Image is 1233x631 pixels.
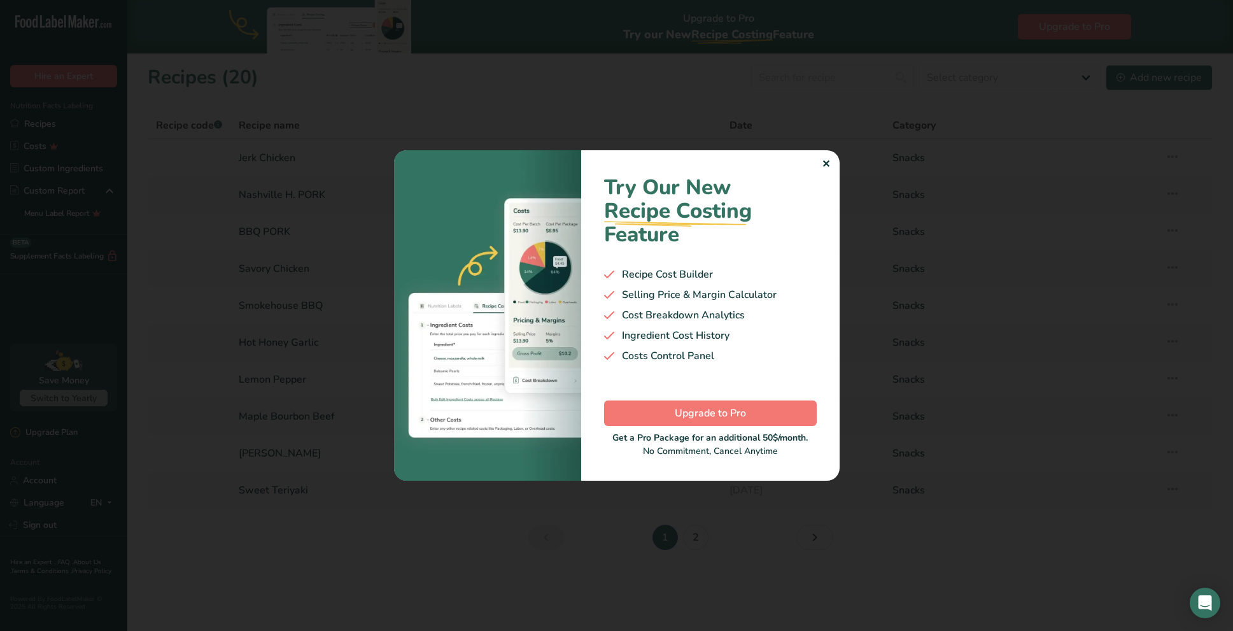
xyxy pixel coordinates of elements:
[604,431,817,444] div: Get a Pro Package for an additional 50$/month.
[604,348,817,364] div: Costs Control Panel
[604,267,817,282] div: Recipe Cost Builder
[604,197,752,225] span: Recipe Costing
[604,328,817,343] div: Ingredient Cost History
[822,157,830,172] div: ✕
[675,406,746,421] span: Upgrade to Pro
[604,176,817,246] h1: Try Our New Feature
[604,287,817,302] div: Selling Price & Margin Calculator
[604,431,817,458] div: No Commitment, Cancel Anytime
[604,308,817,323] div: Cost Breakdown Analytics
[1190,588,1220,618] div: Open Intercom Messenger
[394,150,581,480] img: costing-image-1.bb94421.webp
[604,401,817,426] button: Upgrade to Pro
